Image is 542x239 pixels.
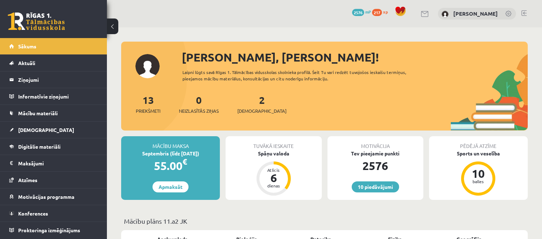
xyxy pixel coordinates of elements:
[18,143,61,150] span: Digitālie materiāli
[179,94,219,115] a: 0Neizlasītās ziņas
[263,184,284,188] div: dienas
[182,156,187,167] span: €
[136,94,160,115] a: 13Priekšmeti
[9,172,98,188] a: Atzīmes
[9,88,98,105] a: Informatīvie ziņojumi
[383,9,388,15] span: xp
[18,177,37,183] span: Atzīmes
[237,94,287,115] a: 2[DEMOGRAPHIC_DATA]
[124,216,525,226] p: Mācību plāns 11.a2 JK
[226,150,321,157] div: Spāņu valoda
[9,188,98,205] a: Motivācijas programma
[18,227,80,233] span: Proktoringa izmēģinājums
[18,71,98,88] legend: Ziņojumi
[9,138,98,155] a: Digitālie materiāli
[9,155,98,171] a: Maksājumi
[327,157,423,174] div: 2576
[263,172,284,184] div: 6
[18,60,35,66] span: Aktuāli
[263,168,284,172] div: Atlicis
[429,136,528,150] div: Pēdējā atzīme
[18,127,74,133] span: [DEMOGRAPHIC_DATA]
[9,205,98,222] a: Konferences
[18,155,98,171] legend: Maksājumi
[352,9,371,15] a: 2576 mP
[429,150,528,197] a: Sports un veselība 10 balles
[9,55,98,71] a: Aktuāli
[18,110,58,116] span: Mācību materiāli
[121,136,220,150] div: Mācību maksa
[182,69,427,82] div: Laipni lūgts savā Rīgas 1. Tālmācības vidusskolas skolnieka profilā. Šeit Tu vari redzēt tuvojošo...
[453,10,498,17] a: [PERSON_NAME]
[327,150,423,157] div: Tev pieejamie punkti
[121,150,220,157] div: Septembris (līdz [DATE])
[136,107,160,115] span: Priekšmeti
[372,9,382,16] span: 217
[18,193,74,200] span: Motivācijas programma
[372,9,391,15] a: 217 xp
[9,38,98,54] a: Sākums
[226,136,321,150] div: Tuvākā ieskaite
[182,49,528,66] div: [PERSON_NAME], [PERSON_NAME]!
[18,88,98,105] legend: Informatīvie ziņojumi
[179,107,219,115] span: Neizlasītās ziņas
[237,107,287,115] span: [DEMOGRAPHIC_DATA]
[352,9,364,16] span: 2576
[8,12,65,30] a: Rīgas 1. Tālmācības vidusskola
[468,179,489,184] div: balles
[18,43,36,49] span: Sākums
[327,136,423,150] div: Motivācija
[18,210,48,217] span: Konferences
[226,150,321,197] a: Spāņu valoda Atlicis 6 dienas
[153,181,189,192] a: Apmaksāt
[442,11,449,18] img: Kristīne Lazda
[429,150,528,157] div: Sports un veselība
[9,222,98,238] a: Proktoringa izmēģinājums
[468,168,489,179] div: 10
[9,105,98,121] a: Mācību materiāli
[121,157,220,174] div: 55.00
[365,9,371,15] span: mP
[9,122,98,138] a: [DEMOGRAPHIC_DATA]
[352,181,399,192] a: 10 piedāvājumi
[9,71,98,88] a: Ziņojumi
